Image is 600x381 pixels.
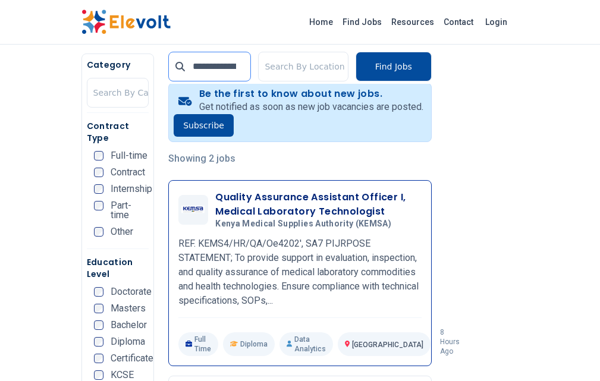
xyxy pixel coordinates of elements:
span: Doctorate [111,287,152,297]
input: Doctorate [94,287,103,297]
a: Resources [387,12,439,32]
span: Contract [111,168,145,177]
a: Contact [439,12,478,32]
button: Subscribe [174,114,234,137]
span: Certificate [111,354,153,363]
span: Bachelor [111,320,147,330]
img: Kenya Medical Supplies Authority (KEMSA) [181,206,205,214]
span: Part-time [111,201,149,220]
a: Find Jobs [338,12,387,32]
p: Full Time [178,332,218,356]
span: Other [111,227,133,237]
iframe: Chat Widget [541,324,600,381]
a: Home [304,12,338,32]
p: Get notified as soon as new job vacancies are posted. [199,100,423,114]
span: Internship [111,184,152,194]
input: Diploma [94,337,103,347]
span: Diploma [240,339,268,349]
p: Data Analytics [279,332,333,356]
a: Login [478,10,514,34]
input: Full-time [94,151,103,160]
input: Part-time [94,201,103,210]
span: Diploma [111,337,145,347]
span: Kenya Medical Supplies Authority (KEMSA) [215,219,391,229]
input: Masters [94,304,103,313]
span: Full-time [111,151,147,160]
img: Elevolt [81,10,171,34]
span: KCSE [111,370,134,380]
p: REF. KEMS4/HR/QA/Oe4202', SA7 PIJRPOSE STATEMENT; To provide support in evaluation, inspection, a... [178,237,422,308]
span: Masters [111,304,146,313]
input: KCSE [94,370,103,380]
h3: Quality Assurance Assistant Officer I, Medical Laboratory Technologist [215,190,422,219]
h5: Education Level [87,256,149,280]
p: Showing 2 jobs [168,152,432,166]
input: Bachelor [94,320,103,330]
p: 8 hours ago [440,328,460,356]
h4: Be the first to know about new jobs. [199,88,423,100]
input: Internship [94,184,103,194]
h5: Category [87,59,149,71]
h5: Contract Type [87,120,149,144]
input: Contract [94,168,103,177]
a: Kenya Medical Supplies Authority (KEMSA)Quality Assurance Assistant Officer I, Medical Laboratory... [178,190,422,356]
span: [GEOGRAPHIC_DATA] [352,341,423,349]
button: Find Jobs [356,52,432,81]
input: Other [94,227,103,237]
input: Certificate [94,354,103,363]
